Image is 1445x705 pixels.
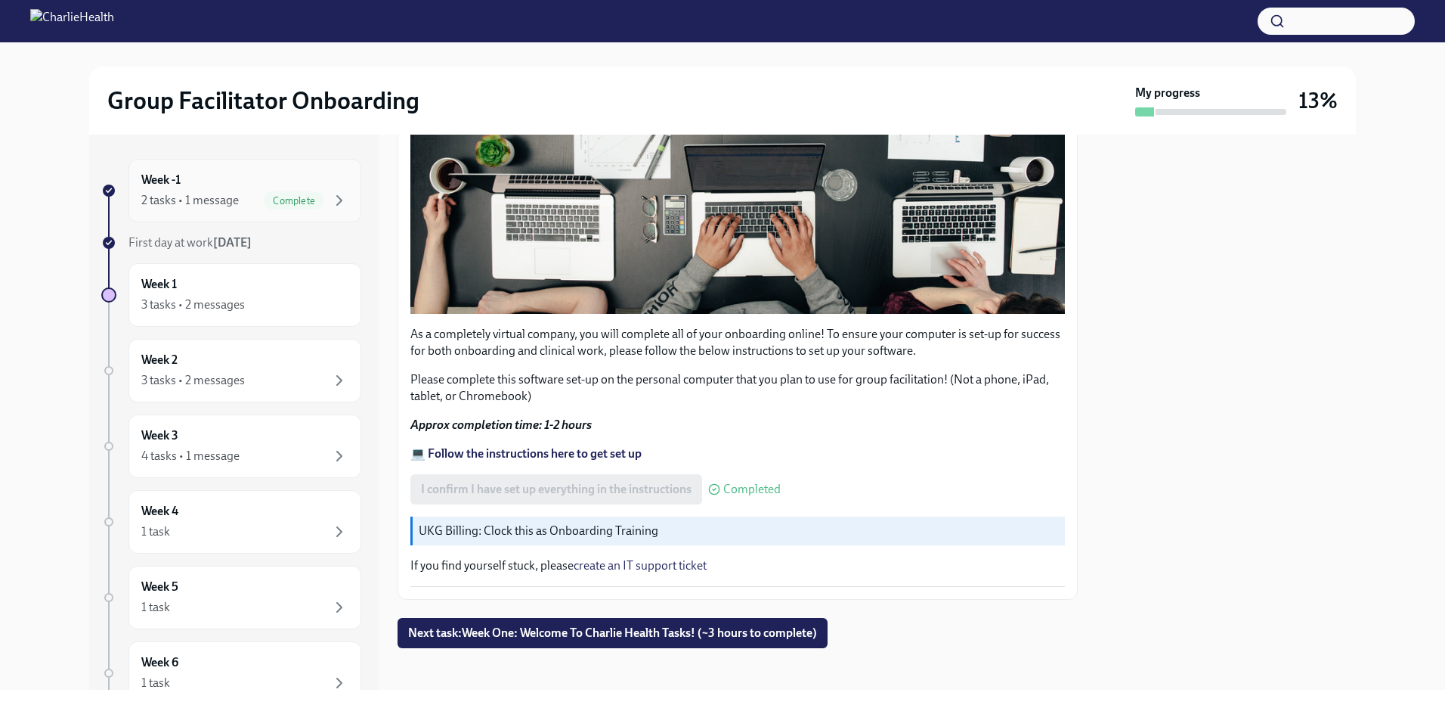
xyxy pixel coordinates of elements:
a: Week 13 tasks • 2 messages [101,263,361,327]
h3: 13% [1298,87,1338,114]
h6: Week 3 [141,427,178,444]
span: First day at work [128,235,252,250]
div: 3 tasks • 2 messages [141,297,245,313]
a: create an IT support ticket [574,558,707,573]
a: Week 51 task [101,566,361,629]
a: First day at work[DATE] [101,234,361,251]
div: 4 tasks • 1 message [141,448,240,464]
span: Complete [264,195,324,207]
button: Next task:Week One: Welcome To Charlie Health Tasks! (~3 hours to complete) [398,618,828,648]
div: 1 task [141,675,170,691]
img: CharlieHealth [30,9,114,33]
div: 3 tasks • 2 messages [141,372,245,389]
h6: Week 6 [141,654,178,671]
strong: My progress [1135,85,1200,101]
h6: Week 4 [141,503,178,520]
strong: Approx completion time: 1-2 hours [410,418,592,432]
h6: Week 5 [141,579,178,595]
div: 1 task [141,599,170,616]
h6: Week 1 [141,276,177,293]
a: Week 34 tasks • 1 message [101,415,361,478]
div: 1 task [141,523,170,540]
h2: Group Facilitator Onboarding [107,85,419,116]
p: UKG Billing: Clock this as Onboarding Training [419,523,1059,539]
div: 2 tasks • 1 message [141,192,239,209]
a: Week 41 task [101,490,361,554]
span: Next task : Week One: Welcome To Charlie Health Tasks! (~3 hours to complete) [408,626,817,641]
strong: [DATE] [213,235,252,250]
h6: Week 2 [141,352,178,368]
p: Please complete this software set-up on the personal computer that you plan to use for group faci... [410,371,1065,405]
a: Week -12 tasks • 1 messageComplete [101,159,361,222]
p: As a completely virtual company, you will complete all of your onboarding online! To ensure your ... [410,326,1065,359]
span: Completed [723,483,781,495]
a: Week 23 tasks • 2 messages [101,339,361,402]
p: If you find yourself stuck, please [410,557,1065,574]
a: 💻 Follow the instructions here to get set up [410,446,642,461]
h6: Week -1 [141,172,181,188]
a: Week 61 task [101,641,361,705]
